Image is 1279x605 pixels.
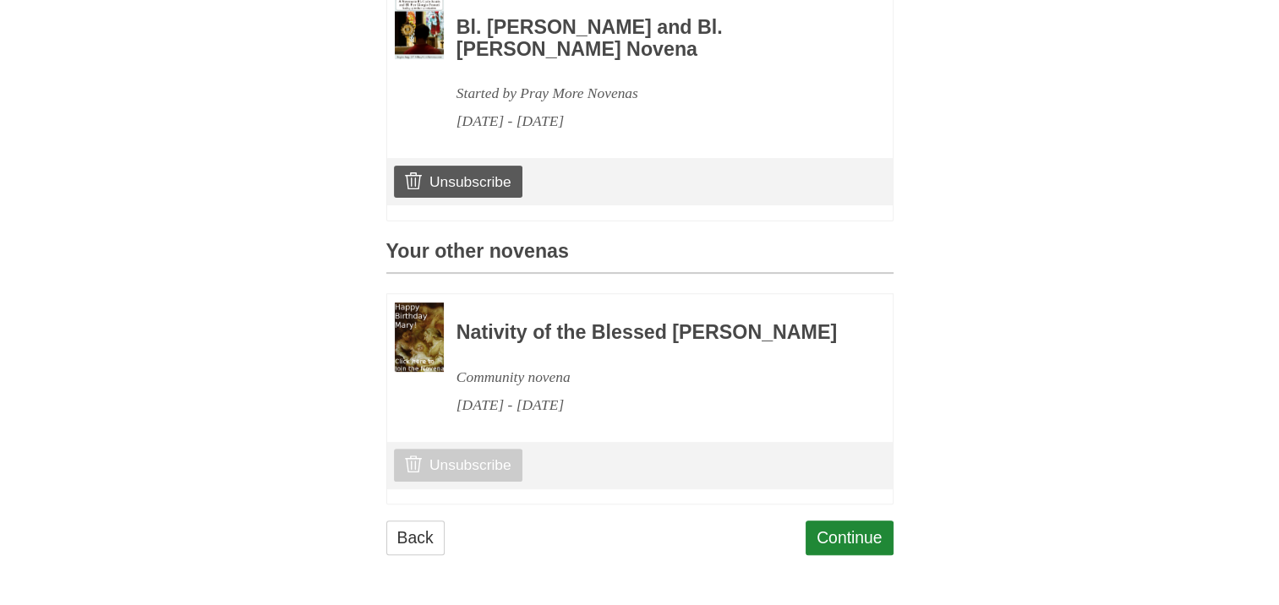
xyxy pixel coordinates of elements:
div: Started by Pray More Novenas [456,79,847,107]
div: Community novena [456,363,847,391]
h3: Bl. [PERSON_NAME] and Bl. [PERSON_NAME] Novena [456,17,847,60]
a: Unsubscribe [394,449,522,481]
h3: Your other novenas [386,241,894,274]
img: Novena image [395,302,444,372]
a: Continue [806,521,894,555]
h3: Nativity of the Blessed [PERSON_NAME] [456,322,847,344]
a: Unsubscribe [394,166,522,198]
div: [DATE] - [DATE] [456,391,847,419]
a: Back [386,521,445,555]
div: [DATE] - [DATE] [456,107,847,135]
